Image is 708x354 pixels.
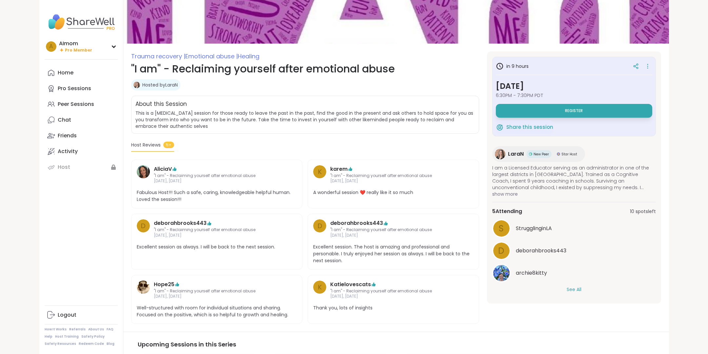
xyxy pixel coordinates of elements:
span: Pro Member [65,48,92,53]
a: deborahbrooks443 [330,219,383,227]
a: d [313,219,326,238]
h3: Upcoming Sessions in this Series [138,340,655,349]
span: A [49,42,53,51]
button: Register [496,104,652,118]
a: Activity [45,144,118,159]
img: New Peer [529,152,532,156]
span: "I am" - Reclaiming yourself after emotional abuse [330,288,456,294]
span: 5+ [163,142,174,148]
a: Katielovescats [330,281,371,288]
span: [DATE], [DATE] [154,294,280,299]
span: LaraN [508,150,524,158]
a: Help [45,334,52,339]
img: ShareWell Nav Logo [45,10,118,33]
div: Logout [58,311,76,319]
span: This is a [MEDICAL_DATA] session for those ready to leave the past in the past, find the good in ... [135,110,473,129]
span: Excellent session as always. I will be back to the next session. [137,244,297,250]
img: LaraN [133,82,140,88]
span: [DATE], [DATE] [154,178,280,184]
span: [DATE], [DATE] [330,178,456,184]
span: New Peer [534,152,549,157]
a: Referrals [69,327,86,332]
div: Pro Sessions [58,85,91,92]
img: LaraN [495,149,505,159]
span: Share this session [506,124,553,131]
span: Excellent session. The host is amazing and professional and personable. I truly enjoyed her sessi... [313,244,474,264]
span: "I am" - Reclaiming yourself after emotional abuse [330,173,456,179]
a: Peer Sessions [45,96,118,112]
a: Host [45,159,118,175]
span: Emotional abuse | [185,52,238,60]
a: karem [330,165,348,173]
span: d [317,221,322,231]
div: Peer Sessions [58,101,94,108]
span: "I am" - Reclaiming yourself after emotional abuse [154,173,280,179]
span: I am a Licensed Educator serving as an administrator in one of the largest districts in [GEOGRAPH... [492,165,656,191]
span: Healing [238,52,259,60]
span: [DATE], [DATE] [154,233,280,238]
a: Safety Policy [81,334,105,339]
a: SStrugglinginLA [492,219,656,238]
a: Friends [45,128,118,144]
span: "I am" - Reclaiming yourself after emotional abuse [154,288,280,294]
h2: About this Session [135,100,187,108]
div: Home [58,69,73,76]
a: Hope25 [137,281,150,300]
h3: in 9 hours [496,62,529,70]
img: Star Host [557,152,560,156]
a: Blog [107,342,114,346]
span: archie8kitty [516,269,547,277]
img: ShareWell Logomark [496,123,504,131]
span: S [499,222,504,235]
a: Hope25 [154,281,174,288]
span: A wonderful session ❤️ really like it so much [313,189,474,196]
a: AliciaV [137,165,150,184]
span: deborahbrooks443 [516,247,566,255]
span: Star Host [561,152,577,157]
a: k [313,165,326,184]
h3: [DATE] [496,80,652,92]
span: "I am" - Reclaiming yourself after emotional abuse [330,227,456,233]
span: 6:30PM - 7:30PM PDT [496,92,652,99]
span: [DATE], [DATE] [330,294,456,299]
a: Pro Sessions [45,81,118,96]
a: Hosted byLaraN [142,82,178,88]
div: Chat [58,116,71,124]
img: archie8kitty [493,265,510,281]
span: d [141,221,146,231]
a: About Us [88,327,104,332]
a: Logout [45,307,118,323]
span: Thank you, lots of insights [313,305,474,311]
span: show more [492,191,656,197]
a: LaraNLaraNNew PeerNew PeerStar HostStar Host [492,146,585,162]
div: Activity [58,148,78,155]
a: archie8kittyarchie8kitty [492,264,656,282]
span: Host Reviews [131,142,161,148]
a: FAQ [107,327,113,332]
div: Friends [58,132,77,139]
a: AliciaV [154,165,172,173]
a: deborahbrooks443 [154,219,207,227]
div: Host [58,164,70,171]
img: Hope25 [137,281,150,294]
span: StrugglinginLA [516,225,552,232]
span: "I am" - Reclaiming yourself after emotional abuse [154,227,280,233]
button: See All [567,286,581,293]
span: Well-structured with room for individual situations and sharing. Focused on the positive, which i... [137,305,297,318]
a: Home [45,65,118,81]
button: Share this session [496,120,553,134]
span: 5 Attending [492,207,522,215]
span: Trauma recovery | [131,52,185,60]
span: d [498,245,504,257]
span: 10 spots left [630,208,656,215]
img: AliciaV [137,165,150,178]
span: Fabulous Host!!! Such a safe, caring, knowledgeable helpful human. Loved the session!!! [137,189,297,203]
span: K [318,282,322,292]
a: Redeem Code [79,342,104,346]
a: d [137,219,150,238]
h1: "I am" - Reclaiming yourself after emotional abuse [131,61,479,77]
a: Safety Resources [45,342,76,346]
span: k [318,167,322,177]
a: Chat [45,112,118,128]
a: Host Training [55,334,79,339]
